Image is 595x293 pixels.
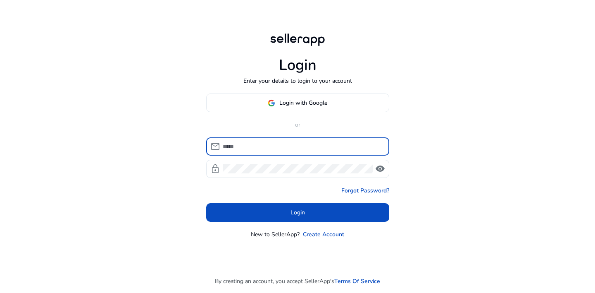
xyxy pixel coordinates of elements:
[303,230,344,239] a: Create Account
[279,98,327,107] span: Login with Google
[268,99,275,107] img: google-logo.svg
[206,120,389,129] p: or
[210,142,220,151] span: mail
[251,230,300,239] p: New to SellerApp?
[290,208,305,217] span: Login
[279,56,317,74] h1: Login
[206,94,389,112] button: Login with Google
[210,164,220,174] span: lock
[243,77,352,85] p: Enter your details to login to your account
[206,203,389,222] button: Login
[341,186,389,195] a: Forgot Password?
[334,277,380,286] a: Terms Of Service
[375,164,385,174] span: visibility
